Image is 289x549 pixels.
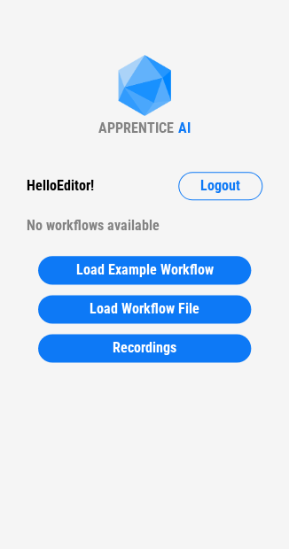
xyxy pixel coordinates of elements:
[38,295,251,323] button: Load Workflow File
[109,55,180,120] img: Apprentice AI
[38,256,251,284] button: Load Example Workflow
[27,172,94,200] div: Hello Editor !
[90,302,199,316] span: Load Workflow File
[76,263,214,277] span: Load Example Workflow
[200,179,240,193] span: Logout
[38,334,251,362] button: Recordings
[178,172,262,200] button: Logout
[178,120,191,136] div: AI
[98,120,174,136] div: APPRENTICE
[113,341,176,355] span: Recordings
[27,212,262,240] div: No workflows available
